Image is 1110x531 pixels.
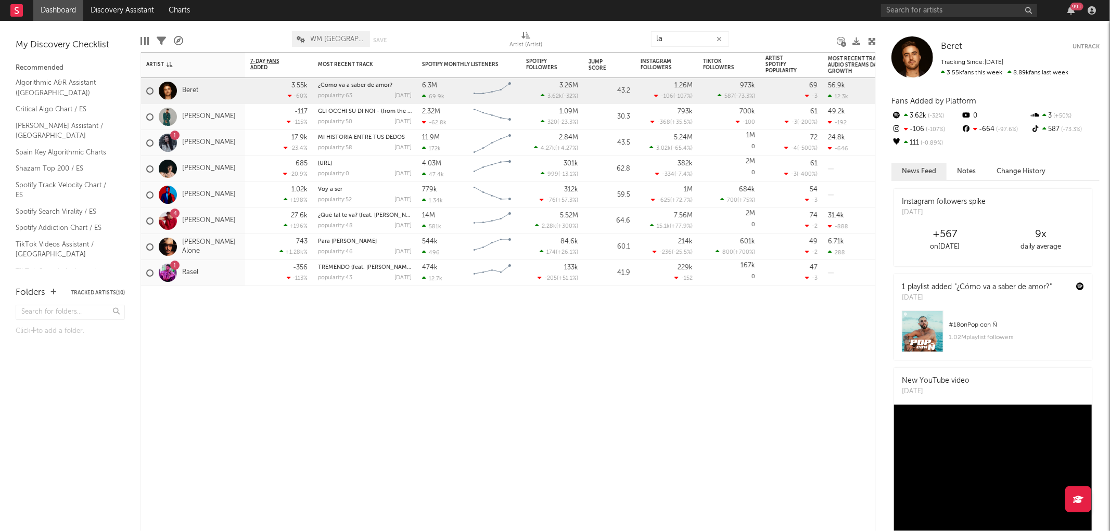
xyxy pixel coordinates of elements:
span: -368 [657,120,670,125]
div: 793k [678,108,693,115]
div: -356 [293,264,308,271]
div: [DATE] [394,223,412,229]
span: 3.55k fans this week [941,70,1002,76]
div: [DATE] [902,208,986,218]
div: 2M [746,210,755,217]
div: 3 [1030,109,1100,123]
div: Most Recent Track Global Audio Streams Daily Growth [828,56,906,74]
div: 61 [810,160,818,167]
div: 496 [422,249,440,256]
div: -113 % [287,275,308,281]
button: Change History [986,163,1056,180]
div: 743 [296,238,308,245]
div: 382k [678,160,693,167]
svg: Chart title [875,130,922,156]
div: Para Laura [318,239,412,244]
div: ( ) [540,249,578,255]
div: 47.4k [422,171,444,178]
div: 1M [684,186,693,193]
div: 684k [739,186,755,193]
a: Spain Key Algorithmic Charts [16,147,114,158]
div: ¿Cómo va a saber de amor? [318,83,412,88]
a: Spotify Track Velocity Chart / ES [16,179,114,201]
div: -888 [828,223,848,230]
div: 41.9 [589,267,630,279]
div: 1.09M [559,108,578,115]
div: [DATE] [394,145,412,151]
div: 49.2k [828,108,845,115]
div: ( ) [784,145,818,151]
span: +4.27 % [557,146,577,151]
div: -20.9 % [283,171,308,177]
div: 6.71k [828,238,844,245]
div: 2.84M [559,134,578,141]
a: ¿Cómo va a saber de amor? [318,83,392,88]
div: 0 [703,260,755,286]
span: -65.4 % [672,146,691,151]
div: 27.6k [291,212,308,219]
div: [DATE] [394,171,412,177]
div: 111 [891,136,961,150]
span: -400 % [798,172,816,177]
span: -2 [812,224,818,229]
div: ( ) [720,197,755,203]
span: -73.3 % [1060,127,1082,133]
svg: Chart title [469,260,516,286]
svg: Chart title [469,208,516,234]
div: MI HISTORIA ENTRE TUS DEDOS [318,135,412,140]
div: ( ) [650,223,693,229]
div: Most Recent Track [318,61,396,68]
div: 69 [809,82,818,89]
div: 54 [810,186,818,193]
div: 3.55k [291,82,308,89]
div: Click to add a folder. [16,325,125,338]
div: Artist (Artist) [509,39,542,51]
div: -115 % [287,119,308,125]
span: -200 % [799,120,816,125]
a: ¿Qué tal te va? (feat. [PERSON_NAME]) - Versión en español [318,213,478,218]
div: 12.7k [422,275,442,282]
div: 2.32M [422,108,440,115]
span: -3 [812,276,818,281]
div: 581k [422,223,441,230]
div: ( ) [535,223,578,229]
span: -152 [681,276,693,281]
div: 312k [564,186,578,193]
div: daily average [993,241,1089,253]
span: +26.1 % [557,250,577,255]
div: -192 [828,119,847,126]
div: 1.02M playlist followers [949,331,1084,344]
div: Artist (Artist) [509,26,542,56]
span: -23.3 % [559,120,577,125]
span: -13.1 % [560,172,577,177]
div: 14M [422,212,435,219]
span: +300 % [558,224,577,229]
a: [URL] [318,161,332,166]
div: -664 [961,123,1030,136]
div: ( ) [541,119,578,125]
div: 973k [740,82,755,89]
a: TREMENDO (feat. [PERSON_NAME]) [318,265,413,270]
div: ( ) [541,171,578,177]
button: Untrack [1073,42,1100,52]
svg: Chart title [469,78,516,104]
input: Search for artists [881,4,1037,17]
div: -62.8k [422,119,446,126]
div: -117 [295,108,308,115]
span: -0.89 % [919,140,943,146]
div: Jump Score [589,59,615,71]
div: ( ) [784,171,818,177]
a: [PERSON_NAME] Alone [182,238,240,256]
span: +77.9 % [671,224,691,229]
div: ( ) [785,119,818,125]
div: 0 [703,208,755,234]
div: 9 x [993,228,1089,241]
svg: Chart title [469,182,516,208]
div: [DATE] [394,275,412,281]
div: Artist [146,61,224,68]
div: 74 [810,212,818,219]
span: +57.3 % [557,198,577,203]
div: popularity: 52 [318,197,352,203]
svg: Chart title [875,78,922,104]
span: -32 % [926,113,944,119]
